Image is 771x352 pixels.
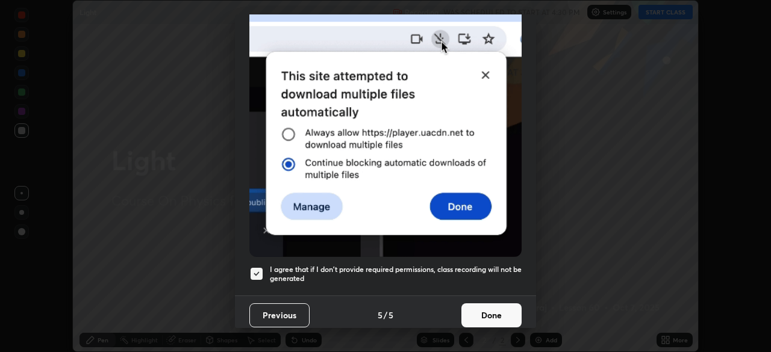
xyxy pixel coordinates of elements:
button: Done [461,303,522,327]
h4: 5 [389,309,393,321]
button: Previous [249,303,310,327]
h4: 5 [378,309,382,321]
h4: / [384,309,387,321]
h5: I agree that if I don't provide required permissions, class recording will not be generated [270,265,522,283]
